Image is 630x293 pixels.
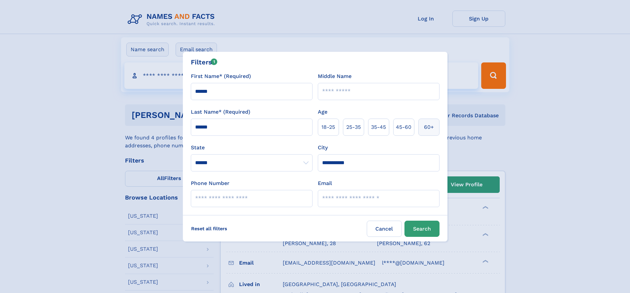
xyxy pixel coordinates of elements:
span: 45‑60 [396,123,411,131]
label: Last Name* (Required) [191,108,250,116]
label: Phone Number [191,179,230,187]
label: First Name* (Required) [191,72,251,80]
label: Email [318,179,332,187]
span: 60+ [424,123,434,131]
span: 25‑35 [346,123,361,131]
span: 18‑25 [321,123,335,131]
span: 35‑45 [371,123,386,131]
div: Filters [191,57,218,67]
button: Search [404,221,440,237]
label: City [318,144,328,152]
label: Cancel [367,221,402,237]
label: Age [318,108,327,116]
label: Reset all filters [187,221,231,237]
label: State [191,144,313,152]
label: Middle Name [318,72,352,80]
